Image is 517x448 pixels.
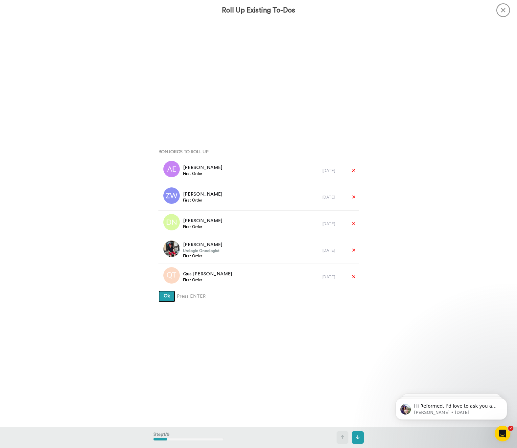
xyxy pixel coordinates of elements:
[183,224,222,229] span: First Order
[322,195,345,200] div: [DATE]
[322,274,345,280] div: [DATE]
[183,191,222,198] span: [PERSON_NAME]
[495,426,510,441] iframe: Intercom live chat
[177,293,206,300] span: Press ENTER
[183,253,222,259] span: First Order
[183,277,232,283] span: First Order
[183,164,222,171] span: [PERSON_NAME]
[153,428,223,447] div: Step 1 / 5
[322,248,345,253] div: [DATE]
[163,267,180,284] img: qt.png
[183,248,222,253] span: Urologic Oncologist
[322,168,345,173] div: [DATE]
[386,384,517,430] iframe: Intercom notifications message
[158,149,359,154] h4: Bonjoros To Roll Up
[164,294,170,298] span: Ok
[163,241,180,257] img: 10fa66f3-e781-4e2e-a5a8-b50191679e24.jpg
[222,7,295,14] h3: Roll Up Existing To-Dos
[183,218,222,224] span: [PERSON_NAME]
[508,426,513,431] span: 7
[183,198,222,203] span: First Order
[158,290,175,302] button: Ok
[183,271,232,277] span: Qua [PERSON_NAME]
[163,161,180,177] img: ae.png
[183,242,222,248] span: [PERSON_NAME]
[183,171,222,176] span: First Order
[163,187,180,204] img: zw.png
[163,214,180,230] img: dn.png
[322,221,345,226] div: [DATE]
